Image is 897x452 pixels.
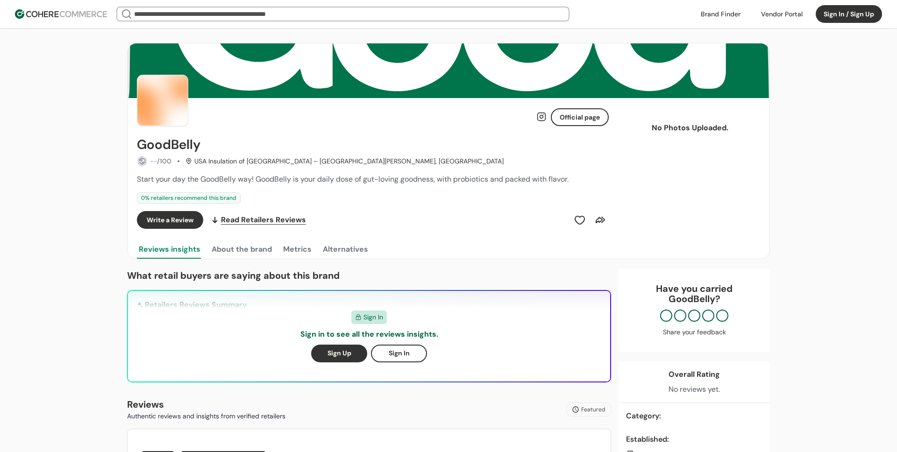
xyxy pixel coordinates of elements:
div: Share your feedback [628,327,761,337]
h2: GoodBelly [137,137,200,152]
p: Authentic reviews and insights from verified retailers [127,411,285,421]
div: Established : [626,434,762,445]
span: -- [150,157,157,165]
span: /100 [157,157,171,165]
img: Brand cover image [128,43,769,98]
div: 0 % retailers recommend this brand [137,192,241,204]
button: Reviews insights [137,240,202,259]
button: Sign In / Sign Up [816,5,882,23]
span: Start your day the GoodBelly way! GoodBelly is your daily dose of gut-loving goodness, with probi... [137,174,569,184]
button: Official page [551,108,609,126]
button: Write a Review [137,211,203,229]
img: Cohere Logo [15,9,107,19]
p: No Photos Uploaded. [635,122,745,134]
button: Metrics [281,240,313,259]
span: Featured [581,405,605,414]
p: What retail buyers are saying about this brand [127,268,611,282]
button: About the brand [210,240,274,259]
button: Alternatives [321,240,370,259]
b: Reviews [127,398,164,410]
p: GoodBelly ? [628,294,761,304]
div: Category : [626,410,762,422]
div: No reviews yet. [669,384,720,395]
div: USA Insulation of [GEOGRAPHIC_DATA] – [GEOGRAPHIC_DATA][PERSON_NAME], [GEOGRAPHIC_DATA] [185,156,504,166]
div: Have you carried [628,283,761,304]
a: Read Retailers Reviews [211,211,306,229]
span: Sign In [363,312,383,322]
span: Read Retailers Reviews [221,214,306,226]
img: Brand Photo [137,75,188,126]
button: Sign In [371,345,427,362]
div: Overall Rating [669,369,720,380]
button: Sign Up [311,345,367,362]
p: Sign in to see all the reviews insights. [300,329,438,340]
